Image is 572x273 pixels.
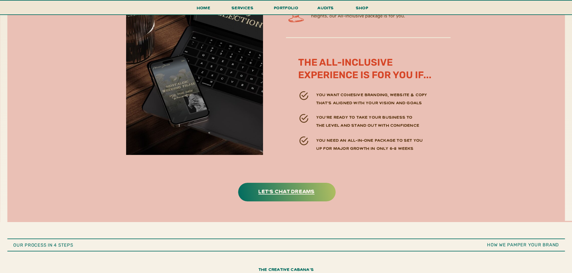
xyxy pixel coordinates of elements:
[194,4,213,15] a: Home
[272,4,300,15] a: portfolio
[209,266,364,273] p: the creative cabana's
[230,4,255,15] a: services
[348,4,377,14] a: shop
[485,241,559,249] p: how we pamper your brand
[249,186,324,196] a: let's chat dreams
[13,242,167,249] p: our process in 4 steps
[316,113,420,127] p: YOU'RE READY TO TAKE YOUR BUSINESS TO THE LEVEL AND STAND OUT WITH CONFIDENCE
[317,4,335,14] a: audits
[298,56,439,79] h2: the All-Inclusive experience is for you if...
[232,5,253,10] span: services
[316,91,436,109] p: You want cohesive branding, website & copy THAT'S ALIGNED WITH YOUR VISION AND GOALS
[316,136,427,155] p: You need an all-in-one package to set you up for major growth in only 6-8 weeks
